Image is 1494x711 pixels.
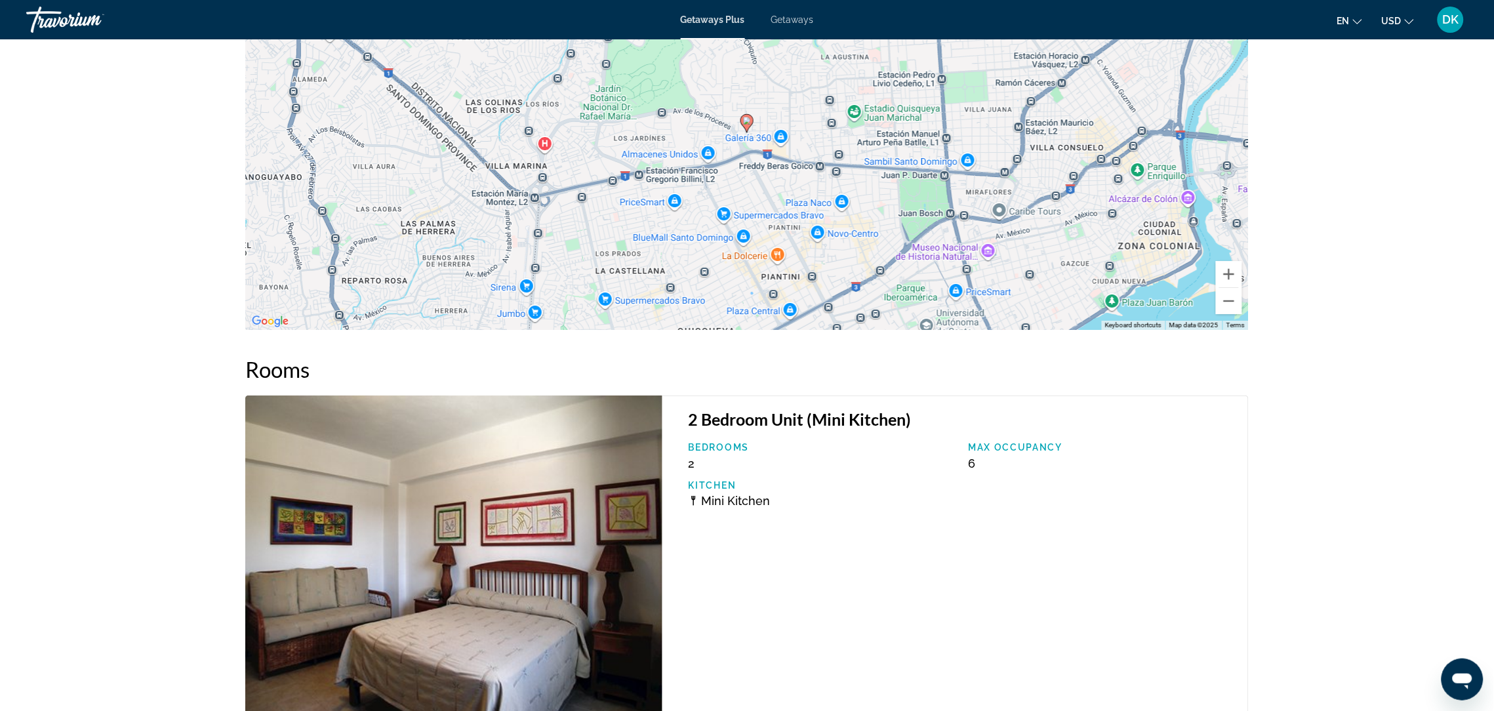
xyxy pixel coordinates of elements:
h3: 2 Bedroom Unit (Mini Kitchen) [689,409,1235,429]
iframe: Button to launch messaging window [1442,659,1484,701]
span: Mini Kitchen [702,494,771,508]
button: Zoom out [1216,288,1242,314]
a: Terms (opens in new tab) [1226,321,1245,329]
span: DK [1443,13,1459,26]
h2: Rooms [245,356,1249,382]
span: USD [1382,16,1402,26]
span: en [1337,16,1350,26]
button: Change language [1337,11,1362,30]
a: Travorium [26,3,157,37]
span: 2 [689,457,695,470]
p: Kitchen [689,480,956,491]
button: Keyboard shortcuts [1105,321,1161,330]
a: Getaways [771,14,814,25]
a: Open this area in Google Maps (opens a new window) [249,313,292,330]
a: Getaways Plus [681,14,745,25]
button: Change currency [1382,11,1414,30]
button: Zoom in [1216,261,1242,287]
p: Max Occupancy [968,442,1235,453]
button: User Menu [1434,6,1468,33]
span: 6 [968,457,975,470]
span: Map data ©2025 [1169,321,1219,329]
p: Bedrooms [689,442,956,453]
img: Google [249,313,292,330]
